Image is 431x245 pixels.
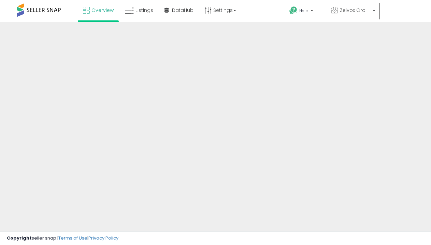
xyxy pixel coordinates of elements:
span: Zelvox Group LLC [340,7,371,14]
span: Help [299,8,308,14]
a: Help [284,1,325,22]
span: Overview [91,7,114,14]
span: Listings [135,7,153,14]
span: DataHub [172,7,193,14]
a: Privacy Policy [88,235,118,241]
div: seller snap | | [7,235,118,242]
i: Get Help [289,6,298,15]
a: Terms of Use [58,235,87,241]
strong: Copyright [7,235,32,241]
